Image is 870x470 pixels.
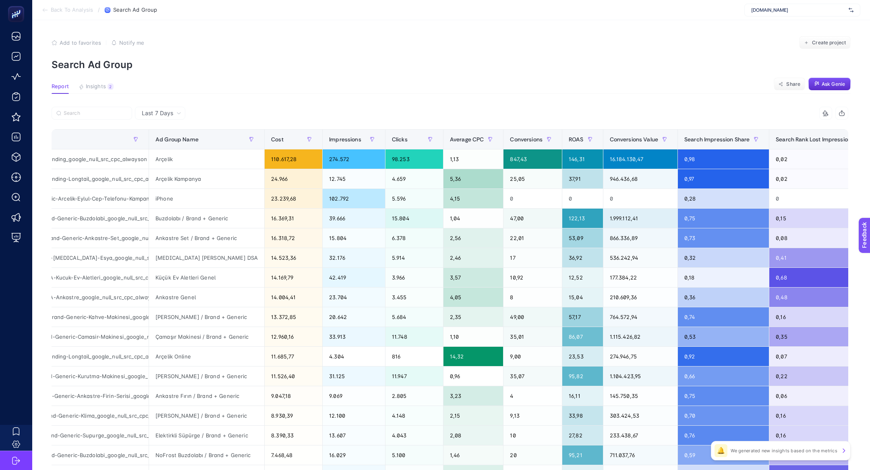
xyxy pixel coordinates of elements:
[503,288,562,307] div: 8
[111,39,144,46] button: Notify me
[562,406,603,425] div: 33,98
[678,149,769,169] div: 0,98
[503,169,562,188] div: 25,05
[684,136,750,143] span: Search Impression Share
[678,445,769,465] div: 0,59
[60,39,101,46] span: Add to favorites
[265,268,322,287] div: 14.169,79
[562,445,603,465] div: 95,21
[562,149,603,169] div: 146,31
[86,83,106,90] span: Insights
[323,149,385,169] div: 274.572
[149,228,264,248] div: Ankastre Set / Brand + Generic
[323,209,385,228] div: 39.666
[385,149,443,169] div: 98.253
[149,327,264,346] div: Çamaşır Makinesi / Brand + Generic
[149,366,264,386] div: [PERSON_NAME] / Brand + Generic
[385,228,443,248] div: 6.378
[751,7,845,13] span: [DOMAIN_NAME]
[149,248,264,267] div: [MEDICAL_DATA] [PERSON_NAME] DSA
[443,386,503,406] div: 3,23
[603,366,677,386] div: 1.104.423,95
[98,6,100,13] span: /
[603,426,677,445] div: 233.438,67
[323,228,385,248] div: 15.804
[678,288,769,307] div: 0,36
[265,149,322,169] div: 110.617,28
[562,268,603,287] div: 12,52
[562,327,603,346] div: 86,07
[603,268,677,287] div: 177.384,22
[503,426,562,445] div: 10
[52,59,851,70] p: Search Ad Group
[603,386,677,406] div: 145.750,35
[503,149,562,169] div: 847,43
[443,406,503,425] div: 2,15
[265,288,322,307] div: 14.004,41
[808,78,851,91] button: Ask Genie
[822,81,845,87] span: Ask Genie
[603,327,677,346] div: 1.115.426,82
[119,39,144,46] span: Notify me
[323,189,385,208] div: 102.792
[149,347,264,366] div: Arçelik Online
[774,78,805,91] button: Share
[562,347,603,366] div: 23,53
[786,81,800,87] span: Share
[443,288,503,307] div: 4,05
[149,386,264,406] div: Ankastre Fırın / Brand + Generic
[678,248,769,267] div: 0,32
[323,366,385,386] div: 31.125
[52,83,69,90] span: Report
[385,307,443,327] div: 5.684
[450,136,484,143] span: Average CPC
[271,136,284,143] span: Cost
[443,209,503,228] div: 1,04
[715,444,727,457] div: 🔔
[443,268,503,287] div: 3,57
[385,386,443,406] div: 2.805
[443,426,503,445] div: 2,08
[603,228,677,248] div: 866.336,89
[149,169,264,188] div: Arçelik Kampanya
[385,406,443,425] div: 4.148
[443,189,503,208] div: 4,15
[323,406,385,425] div: 12.100
[812,39,846,46] span: Create project
[385,169,443,188] div: 4.659
[323,347,385,366] div: 4.304
[678,228,769,248] div: 0,73
[323,307,385,327] div: 20.642
[385,189,443,208] div: 5.596
[503,228,562,248] div: 22,01
[562,366,603,386] div: 95,82
[678,347,769,366] div: 0,92
[64,110,127,116] input: Search
[503,268,562,287] div: 10,92
[443,228,503,248] div: 2,56
[678,327,769,346] div: 0,53
[569,136,584,143] span: ROAS
[149,149,264,169] div: Arçelik
[265,209,322,228] div: 16.369,31
[603,347,677,366] div: 274.946,75
[265,228,322,248] div: 16.318,72
[678,386,769,406] div: 0,75
[443,327,503,346] div: 1,10
[510,136,543,143] span: Conversions
[503,327,562,346] div: 35,01
[678,268,769,287] div: 0,18
[385,268,443,287] div: 3.966
[385,366,443,386] div: 11.947
[323,268,385,287] div: 42.419
[603,189,677,208] div: 0
[603,288,677,307] div: 210.609,36
[265,347,322,366] div: 11.685,77
[503,248,562,267] div: 17
[149,307,264,327] div: [PERSON_NAME] / Brand + Generic
[52,39,101,46] button: Add to favorites
[603,248,677,267] div: 536.242,94
[385,327,443,346] div: 11.748
[323,169,385,188] div: 12.745
[443,307,503,327] div: 2,35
